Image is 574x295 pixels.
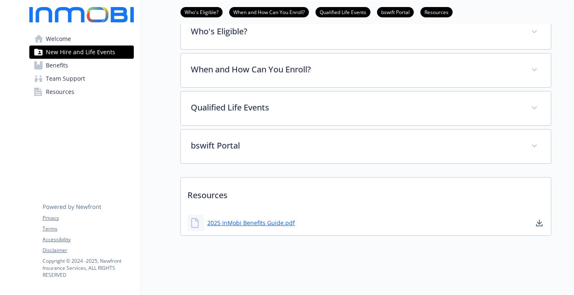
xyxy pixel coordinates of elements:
[181,15,551,49] div: Who's Eligible?
[191,25,521,38] p: Who's Eligible?
[315,8,370,16] a: Qualified Life Events
[46,32,71,46] span: Welcome
[207,218,295,227] a: 2025 InMobi Benefits Guide.pdf
[181,177,551,208] p: Resources
[181,53,551,87] div: When and How Can You Enroll?
[180,8,223,16] a: Who's Eligible?
[46,59,68,72] span: Benefits
[46,72,85,85] span: Team Support
[43,247,133,254] a: Disclaimer
[181,130,551,163] div: bswift Portal
[420,8,453,16] a: Resources
[46,85,74,98] span: Resources
[46,46,115,59] span: New Hire and Life Events
[29,72,134,85] a: Team Support
[43,236,133,243] a: Accessibility
[191,63,521,76] p: When and How Can You Enroll?
[29,59,134,72] a: Benefits
[43,257,133,278] p: Copyright © 2024 - 2025 , Newfront Insurance Services, ALL RIGHTS RESERVED
[191,139,521,152] p: bswift Portal
[181,91,551,125] div: Qualified Life Events
[534,218,544,228] a: download document
[229,8,309,16] a: When and How Can You Enroll?
[29,85,134,98] a: Resources
[191,101,521,114] p: Qualified Life Events
[43,225,133,233] a: Terms
[377,8,414,16] a: bswift Portal
[43,214,133,222] a: Privacy
[29,32,134,46] a: Welcome
[29,46,134,59] a: New Hire and Life Events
